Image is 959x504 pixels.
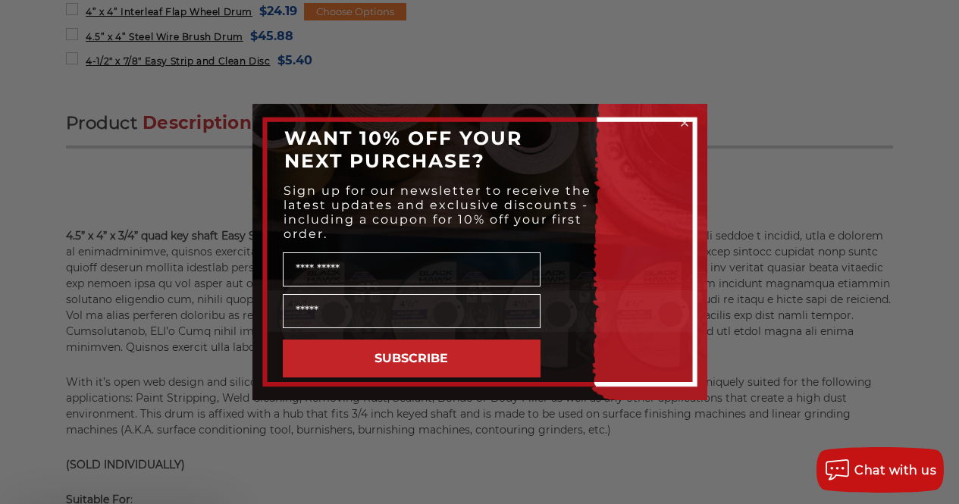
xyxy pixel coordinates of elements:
button: Close dialog [677,115,692,130]
input: Email [283,294,541,328]
button: Chat with us [816,447,944,493]
button: SUBSCRIBE [283,340,541,377]
span: WANT 10% OFF YOUR NEXT PURCHASE? [284,127,522,172]
span: Chat with us [854,463,936,477]
span: Sign up for our newsletter to receive the latest updates and exclusive discounts - including a co... [284,183,591,241]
